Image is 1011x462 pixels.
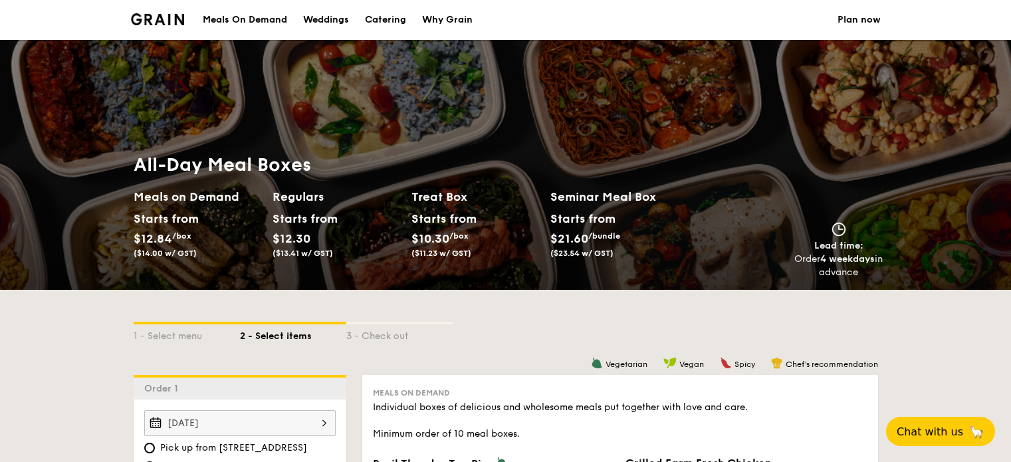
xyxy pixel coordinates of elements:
span: Lead time: [814,240,863,251]
span: /box [449,231,469,241]
h2: Regulars [273,187,401,206]
h2: Seminar Meal Box [550,187,689,206]
span: Chef's recommendation [786,360,878,369]
div: 1 - Select menu [134,324,240,343]
div: Starts from [411,209,471,229]
h1: All-Day Meal Boxes [134,153,689,177]
div: 3 - Check out [346,324,453,343]
span: /bundle [588,231,620,241]
input: Event date [144,410,336,436]
span: $12.84 [134,231,172,246]
img: icon-clock.2db775ea.svg [829,222,849,237]
div: Individual boxes of delicious and wholesome meals put together with love and care. Minimum order ... [373,401,867,441]
span: Vegan [679,360,704,369]
span: Spicy [734,360,755,369]
span: ($11.23 w/ GST) [411,249,471,258]
button: Chat with us🦙 [886,417,995,446]
a: Logotype [131,13,185,25]
span: Vegetarian [606,360,647,369]
img: icon-spicy.37a8142b.svg [720,357,732,369]
span: ($13.41 w/ GST) [273,249,333,258]
h2: Treat Box [411,187,540,206]
img: Grain [131,13,185,25]
strong: 4 weekdays [820,253,875,265]
span: Order 1 [144,383,183,394]
span: Pick up from [STREET_ADDRESS] [160,441,307,455]
span: Meals on Demand [373,388,450,398]
span: Chat with us [897,425,963,438]
span: $21.60 [550,231,588,246]
img: icon-vegetarian.fe4039eb.svg [591,357,603,369]
span: ($14.00 w/ GST) [134,249,197,258]
h2: Meals on Demand [134,187,262,206]
img: icon-chef-hat.a58ddaea.svg [771,357,783,369]
div: Order in advance [794,253,883,279]
img: icon-vegan.f8ff3823.svg [663,357,677,369]
div: Starts from [273,209,332,229]
div: Starts from [134,209,193,229]
span: $10.30 [411,231,449,246]
div: Starts from [550,209,615,229]
span: $12.30 [273,231,310,246]
span: 🦙 [968,424,984,439]
input: Pick up from [STREET_ADDRESS] [144,443,155,453]
span: ($23.54 w/ GST) [550,249,614,258]
div: 2 - Select items [240,324,346,343]
span: /box [172,231,191,241]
